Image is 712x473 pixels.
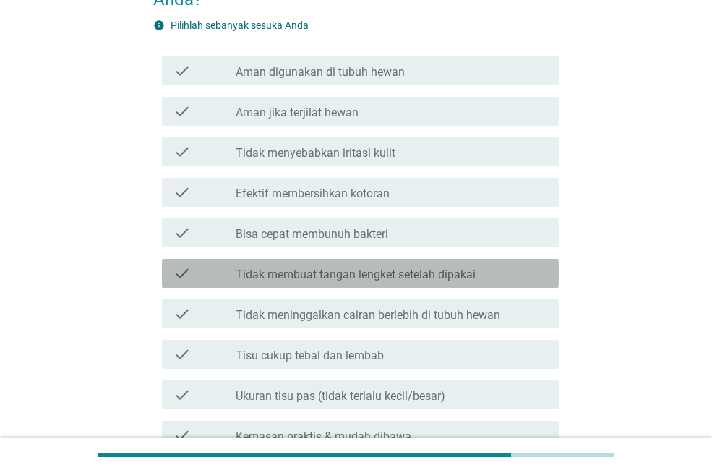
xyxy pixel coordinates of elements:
label: Pilihlah sebanyak sesuka Anda [171,20,309,31]
i: check [173,103,191,120]
i: check [173,143,191,161]
label: Kemasan praktis & mudah dibawa [236,430,411,444]
label: Bisa cepat membunuh bakteri [236,227,388,242]
label: Tidak membuat tangan lengket setelah dipakai [236,268,476,282]
i: check [173,346,191,363]
i: info [153,20,165,31]
i: check [173,224,191,242]
i: check [173,386,191,404]
label: Tidak menyebabkan iritasi kulit [236,146,395,161]
label: Efektif membersihkan kotoran [236,187,390,201]
label: Ukuran tisu pas (tidak terlalu kecil/besar) [236,389,445,404]
label: Aman jika terjilat hewan [236,106,359,120]
i: check [173,427,191,444]
label: Tidak meninggalkan cairan berlebih di tubuh hewan [236,308,500,323]
label: Aman digunakan di tubuh hewan [236,65,405,80]
i: check [173,305,191,323]
i: check [173,184,191,201]
i: check [173,62,191,80]
i: check [173,265,191,282]
label: Tisu cukup tebal dan lembab [236,349,384,363]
